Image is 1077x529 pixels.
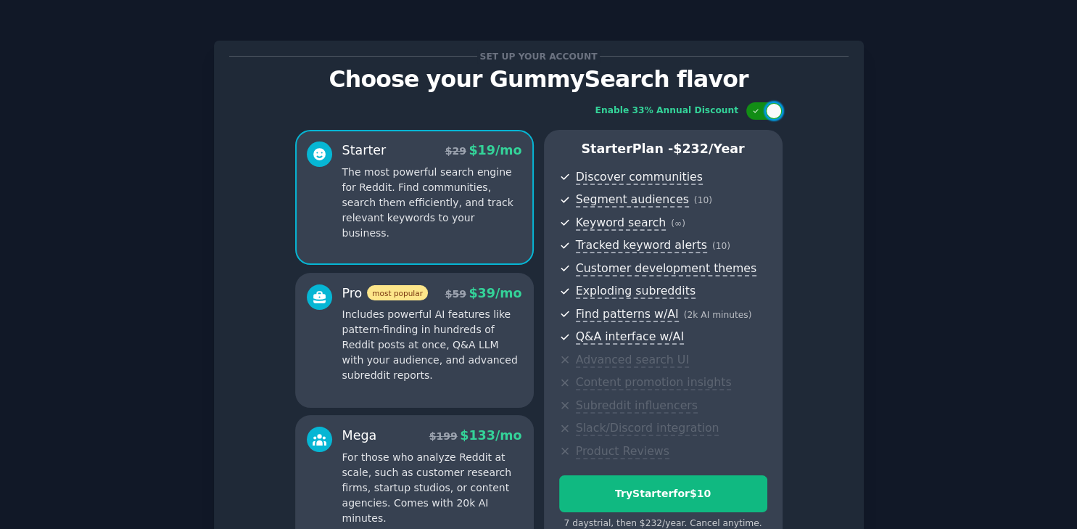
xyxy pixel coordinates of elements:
[342,307,522,383] p: Includes powerful AI features like pattern-finding in hundreds of Reddit posts at once, Q&A LLM w...
[576,375,732,390] span: Content promotion insights
[559,140,767,158] p: Starter Plan -
[576,192,689,208] span: Segment audiences
[576,329,684,345] span: Q&A interface w/AI
[576,398,698,414] span: Subreddit influencers
[595,104,739,118] div: Enable 33% Annual Discount
[367,285,428,300] span: most popular
[712,241,730,251] span: ( 10 )
[560,486,767,501] div: Try Starter for $10
[342,427,377,445] div: Mega
[576,444,669,459] span: Product Reviews
[576,307,679,322] span: Find patterns w/AI
[342,284,428,303] div: Pro
[429,430,458,442] span: $ 199
[469,143,521,157] span: $ 19 /mo
[576,261,757,276] span: Customer development themes
[576,170,703,185] span: Discover communities
[673,142,744,156] span: $ 232 /year
[342,165,522,241] p: The most powerful search engine for Reddit. Find communities, search them efficiently, and track ...
[694,195,712,205] span: ( 10 )
[477,49,600,64] span: Set up your account
[342,142,387,160] div: Starter
[576,353,689,368] span: Advanced search UI
[671,218,685,229] span: ( ∞ )
[229,67,849,92] p: Choose your GummySearch flavor
[342,450,522,526] p: For those who analyze Reddit at scale, such as customer research firms, startup studios, or conte...
[684,310,752,320] span: ( 2k AI minutes )
[445,145,466,157] span: $ 29
[576,238,707,253] span: Tracked keyword alerts
[576,216,667,231] span: Keyword search
[576,421,719,436] span: Slack/Discord integration
[469,286,521,300] span: $ 39 /mo
[460,428,521,443] span: $ 133 /mo
[445,288,466,300] span: $ 59
[559,475,767,512] button: TryStarterfor$10
[576,284,696,299] span: Exploding subreddits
